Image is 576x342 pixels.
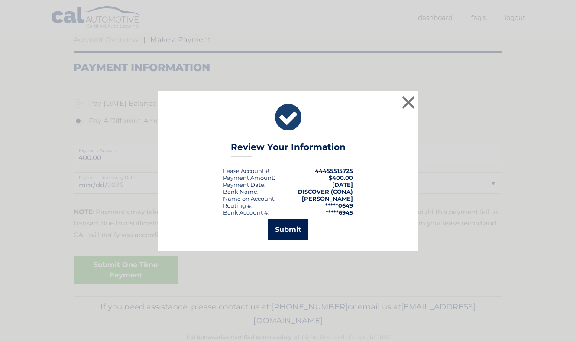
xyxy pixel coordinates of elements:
h3: Review Your Information [231,142,346,157]
span: $400.00 [329,174,353,181]
div: Lease Account #: [223,167,271,174]
div: Name on Account: [223,195,275,202]
div: : [223,181,265,188]
div: Bank Name: [223,188,259,195]
button: Submit [268,219,308,240]
strong: 44455515725 [315,167,353,174]
div: Routing #: [223,202,252,209]
span: Payment Date [223,181,264,188]
div: Bank Account #: [223,209,269,216]
strong: [PERSON_NAME] [302,195,353,202]
strong: DISCOVER (CONA) [298,188,353,195]
div: Payment Amount: [223,174,275,181]
span: [DATE] [332,181,353,188]
button: × [400,94,417,111]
